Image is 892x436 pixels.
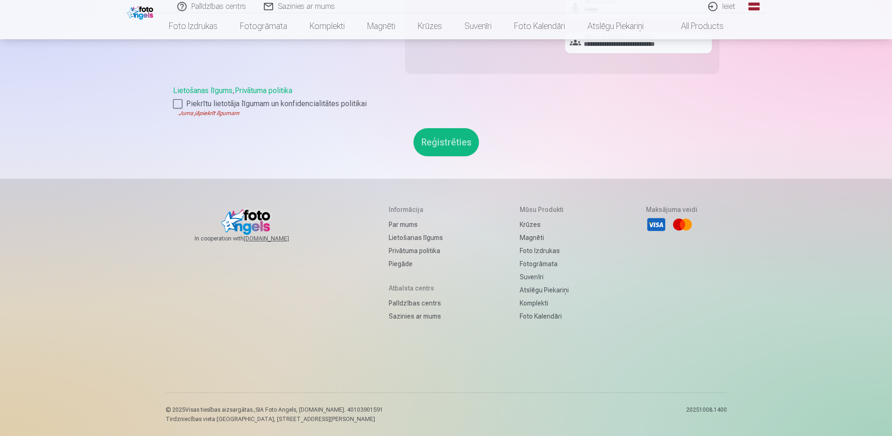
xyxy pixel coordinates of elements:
[235,86,292,95] a: Privātuma politika
[229,13,298,39] a: Fotogrāmata
[520,283,569,297] a: Atslēgu piekariņi
[389,244,443,257] a: Privātuma politika
[646,205,697,214] h5: Maksājuma veidi
[389,257,443,270] a: Piegāde
[173,86,232,95] a: Lietošanas līgums
[655,13,735,39] a: All products
[389,310,443,323] a: Sazinies ar mums
[520,257,569,270] a: Fotogrāmata
[158,13,229,39] a: Foto izdrukas
[453,13,503,39] a: Suvenīri
[503,13,576,39] a: Foto kalendāri
[195,235,312,242] span: In cooperation with
[356,13,406,39] a: Magnēti
[255,407,383,413] span: SIA Foto Angels, [DOMAIN_NAME]. 40103901591
[173,109,719,117] div: Jums jāpiekrīt līgumam
[520,270,569,283] a: Suvenīri
[166,406,383,414] p: © 2025 Visas tiesības aizsargātas. ,
[389,283,443,293] h5: Atbalsta centrs
[520,205,569,214] h5: Mūsu produkti
[173,98,719,109] label: Piekrītu lietotāja līgumam un konfidencialitātes politikai
[173,85,719,117] div: ,
[127,4,156,20] img: /fa1
[686,406,727,423] p: 20251008.1400
[520,231,569,244] a: Magnēti
[298,13,356,39] a: Komplekti
[389,205,443,214] h5: Informācija
[244,235,312,242] a: [DOMAIN_NAME]
[672,214,693,235] li: Mastercard
[576,13,655,39] a: Atslēgu piekariņi
[389,218,443,231] a: Par mums
[520,297,569,310] a: Komplekti
[389,297,443,310] a: Palīdzības centrs
[406,13,453,39] a: Krūzes
[520,310,569,323] a: Foto kalendāri
[413,128,479,156] button: Reģistrēties
[520,218,569,231] a: Krūzes
[520,244,569,257] a: Foto izdrukas
[646,214,667,235] li: Visa
[166,415,383,423] p: Tirdzniecības vieta [GEOGRAPHIC_DATA], [STREET_ADDRESS][PERSON_NAME]
[389,231,443,244] a: Lietošanas līgums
